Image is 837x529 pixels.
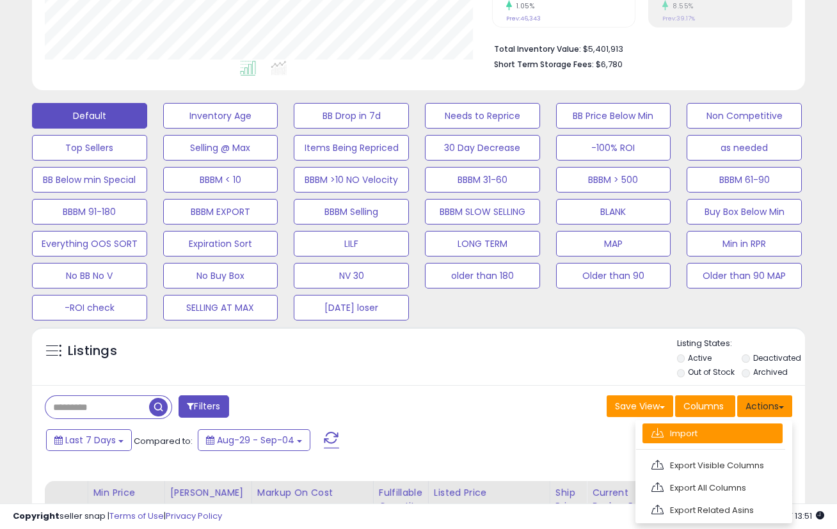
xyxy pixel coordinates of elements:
[494,59,594,70] b: Short Term Storage Fees:
[198,429,310,451] button: Aug-29 - Sep-04
[294,135,409,161] button: Items Being Repriced
[170,486,246,500] div: [PERSON_NAME]
[512,1,535,11] small: 1.05%
[556,199,671,225] button: BLANK
[166,510,222,522] a: Privacy Policy
[425,135,540,161] button: 30 Day Decrease
[294,199,409,225] button: BBBM Selling
[379,486,423,513] div: Fulfillable Quantity
[556,167,671,193] button: BBBM > 500
[687,135,802,161] button: as needed
[46,429,132,451] button: Last 7 Days
[179,395,228,418] button: Filters
[425,199,540,225] button: BBBM SLOW SELLING
[32,199,147,225] button: BBBM 91-180
[662,15,695,22] small: Prev: 39.17%
[687,199,802,225] button: Buy Box Below Min
[494,43,581,54] b: Total Inventory Value:
[68,342,117,360] h5: Listings
[32,103,147,129] button: Default
[32,295,147,320] button: -ROI check
[163,135,278,161] button: Selling @ Max
[688,352,712,363] label: Active
[425,263,540,288] button: older than 180
[425,167,540,193] button: BBBM 31-60
[556,263,671,288] button: Older than 90
[163,199,278,225] button: BBBM EXPORT
[93,486,159,500] div: Min Price
[687,103,802,129] button: Non Competitive
[217,434,294,446] span: Aug-29 - Sep-04
[753,352,801,363] label: Deactivated
[675,395,735,417] button: Columns
[163,231,278,257] button: Expiration Sort
[668,1,694,11] small: 8.55%
[13,510,60,522] strong: Copyright
[687,263,802,288] button: Older than 90 MAP
[556,231,671,257] button: MAP
[294,103,409,129] button: BB Drop in 7d
[163,103,278,129] button: Inventory Age
[683,400,724,413] span: Columns
[294,295,409,320] button: [DATE] loser
[737,395,792,417] button: Actions
[642,500,783,520] a: Export Related Asins
[555,486,581,513] div: Ship Price
[109,510,164,522] a: Terms of Use
[425,103,540,129] button: Needs to Reprice
[688,367,735,377] label: Out of Stock
[163,167,278,193] button: BBBM < 10
[687,231,802,257] button: Min in RPR
[556,103,671,129] button: BB Price Below Min
[134,435,193,447] span: Compared to:
[775,510,824,522] span: 2025-09-12 13:51 GMT
[677,338,806,350] p: Listing States:
[163,295,278,320] button: SELLING AT MAX
[294,167,409,193] button: BBBM >10 NO Velocity
[32,167,147,193] button: BB Below min Special
[13,510,222,523] div: seller snap | |
[642,455,783,475] a: Export Visible Columns
[506,15,541,22] small: Prev: 46,343
[556,135,671,161] button: -100% ROI
[32,231,147,257] button: Everything OOS SORT
[592,486,658,513] div: Current Buybox Price
[294,263,409,288] button: NV 30
[294,231,409,257] button: LILF
[65,434,116,446] span: Last 7 Days
[434,486,545,500] div: Listed Price
[753,367,788,377] label: Archived
[163,263,278,288] button: No Buy Box
[596,58,623,70] span: $6,780
[607,395,673,417] button: Save View
[32,263,147,288] button: No BB No V
[32,135,147,161] button: Top Sellers
[642,423,783,443] a: Import
[494,40,783,56] li: $5,401,913
[425,231,540,257] button: LONG TERM
[642,478,783,498] a: Export All Columns
[257,486,368,500] div: Markup on Cost
[687,167,802,193] button: BBBM 61-90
